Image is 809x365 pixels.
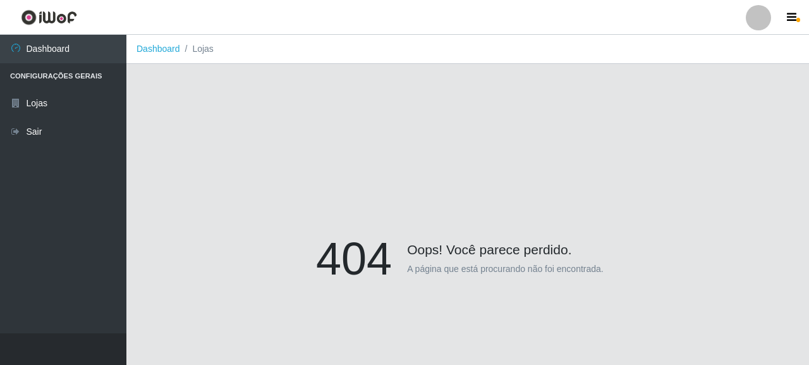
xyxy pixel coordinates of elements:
a: Dashboard [137,44,180,54]
li: Lojas [180,42,214,56]
nav: breadcrumb [126,35,809,64]
h4: Oops! Você parece perdido. [316,232,619,257]
p: A página que está procurando não foi encontrada. [407,263,604,276]
img: CoreUI Logo [21,9,77,25]
h1: 404 [316,232,392,286]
